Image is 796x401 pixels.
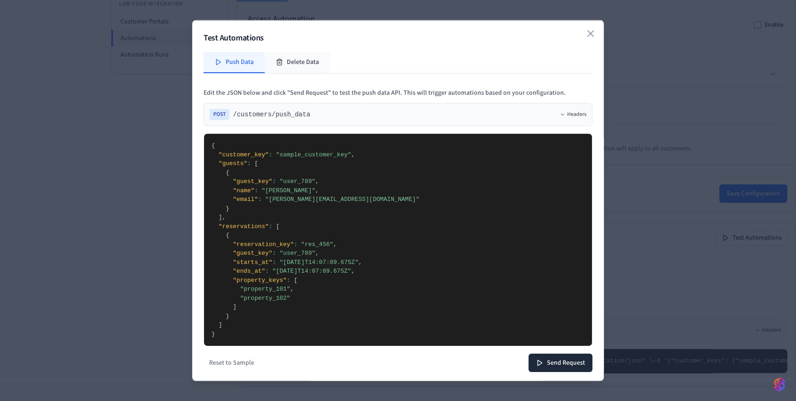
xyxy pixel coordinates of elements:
span: POST [210,109,229,120]
button: Send Request [529,354,592,372]
span: /customers/push_data [233,110,310,119]
button: Delete Data [265,52,330,73]
p: Edit the JSON below and click "Send Request" to test the push data API. This will trigger automat... [204,88,592,97]
button: Headers [560,111,586,118]
button: Push Data [204,52,265,73]
h2: Test Automations [204,32,592,45]
img: SeamLogoGradient.69752ec5.svg [774,377,785,392]
button: Reset to Sample [204,355,260,370]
